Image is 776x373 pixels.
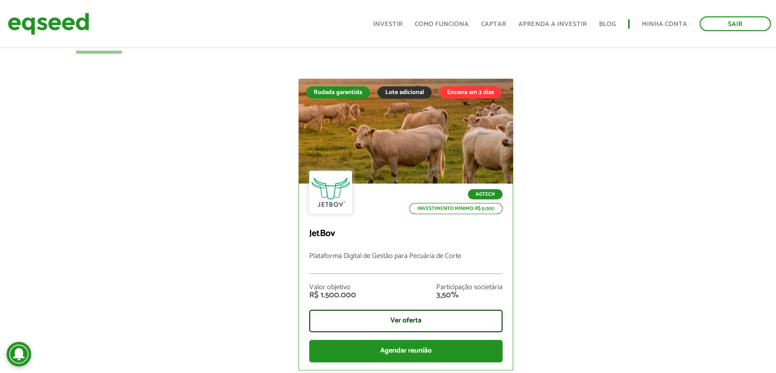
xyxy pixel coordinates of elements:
[481,21,506,28] a: Captar
[378,86,432,99] div: Lote adicional
[309,310,503,332] div: Ver oferta
[468,189,503,199] p: Agtech
[309,228,503,240] p: JetBov
[373,21,403,28] a: Investir
[699,16,771,31] a: Sair
[415,21,469,28] a: Como funciona
[306,86,370,99] div: Rodada garantida
[436,284,503,291] div: Participação societária
[8,10,89,37] img: EqSeed
[409,203,503,214] p: Investimento mínimo: R$ 5.000
[309,291,356,299] div: R$ 1.500.000
[298,79,513,370] a: Rodada garantida Lote adicional Encerra em 3 dias Agtech Investimento mínimo: R$ 5.000 JetBov Pla...
[309,252,503,274] p: Plataforma Digital de Gestão para Pecuária de Corte
[309,284,356,291] div: Valor objetivo
[309,340,503,362] div: Agendar reunião
[642,21,687,28] a: Minha conta
[436,291,503,299] div: 3,50%
[599,21,616,28] a: Blog
[518,21,587,28] a: Aprenda a investir
[439,86,502,99] div: Encerra em 3 dias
